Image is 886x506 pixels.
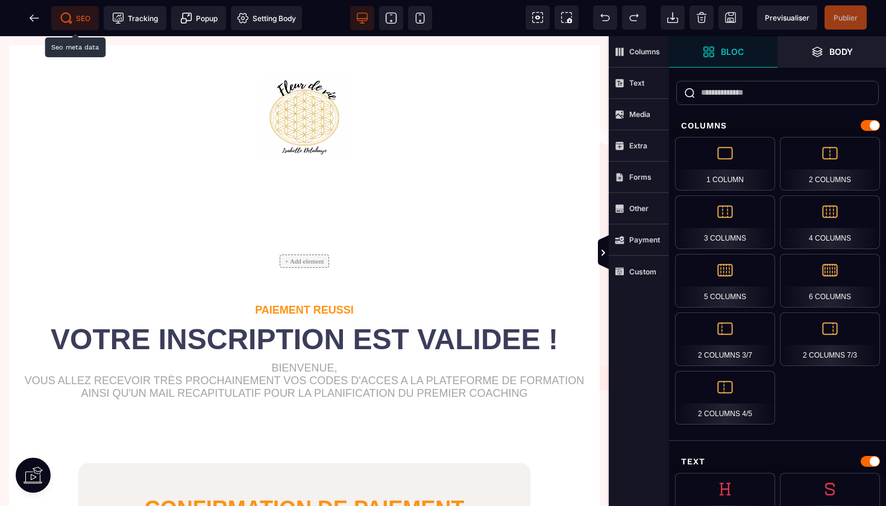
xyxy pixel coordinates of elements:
[765,13,809,22] span: Previsualiser
[629,141,647,150] strong: Extra
[675,195,775,249] div: 3 Columns
[829,47,853,56] strong: Body
[629,78,644,87] strong: Text
[18,265,591,283] text: PAIEMENT REUSSI
[675,312,775,366] div: 2 Columns 3/7
[780,137,880,191] div: 2 Columns
[675,254,775,308] div: 5 Columns
[60,12,90,24] span: SEO
[555,5,579,30] span: Screenshot
[780,254,880,308] div: 6 Columns
[780,312,880,366] div: 2 Columns 7/3
[778,36,886,68] span: Open Layer Manager
[669,36,778,68] span: Open Blocks
[757,5,817,30] span: Preview
[675,371,775,425] div: 2 Columns 4/5
[629,110,650,119] strong: Media
[108,457,500,489] text: CONFIRMATION DE PAIEMENT
[629,235,660,244] strong: Payment
[780,195,880,249] div: 4 Columns
[237,12,296,24] span: Setting Body
[721,47,744,56] strong: Bloc
[669,115,886,137] div: Columns
[675,137,775,191] div: 1 Column
[629,172,652,182] strong: Forms
[834,13,858,22] span: Publier
[629,204,649,213] strong: Other
[526,5,550,30] span: View components
[257,42,352,119] img: fddb039ee2cd576d9691c5ef50e92217_Logo.png
[629,267,656,276] strong: Custom
[112,12,158,24] span: Tracking
[669,451,886,473] div: Text
[180,12,218,24] span: Popup
[629,47,660,56] strong: Columns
